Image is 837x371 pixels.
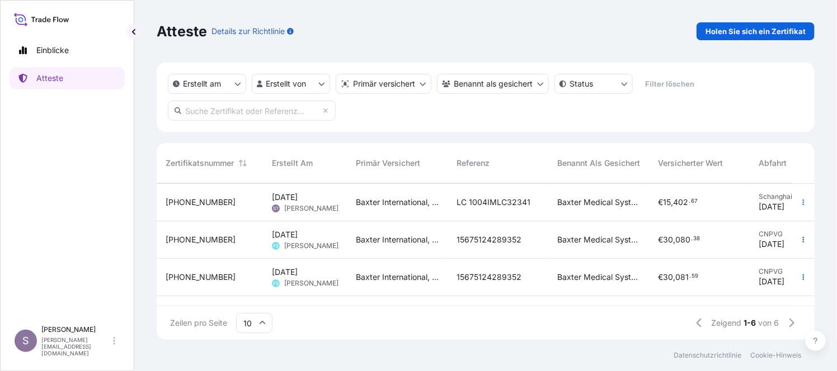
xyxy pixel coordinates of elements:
[638,75,701,93] button: Filter löschen
[266,78,307,89] p: Erstellt von
[41,325,111,334] p: [PERSON_NAME]
[658,273,663,281] span: €
[22,335,29,346] span: S
[273,240,279,251] span: FS
[750,351,801,360] a: Cookie-Hinweis
[759,305,825,313] span: FRLEH
[658,158,723,169] span: Versicherter Wert
[570,78,593,89] p: Status
[658,236,663,244] span: €
[272,192,298,203] span: [DATE]
[10,67,125,89] a: Atteste
[353,78,415,89] p: Primär versichert
[675,273,689,281] span: 081
[10,39,125,61] a: Einblicke
[759,158,787,169] span: Abfahrt
[211,26,285,37] p: Details zur Richtlinie
[457,197,530,208] span: LC 1004IMLC32341
[356,158,420,169] span: Primär versichert
[759,276,784,287] span: [DATE]
[759,230,825,239] span: CNPVG
[663,236,673,244] span: 30
[673,236,675,244] span: ,
[557,272,640,283] span: Baxter Medical Systems GmbH+Co. KG
[36,73,63,84] p: Atteste
[689,274,691,278] span: .
[457,234,521,245] span: 15675124289352
[744,317,756,329] span: 1-6
[759,267,825,276] span: CNPVG
[759,317,779,329] span: von 6
[689,199,690,203] span: .
[166,158,234,169] span: Zertifikatsnummer
[554,74,633,94] button: certificateStatus Filteroptionen
[236,156,250,170] button: Sortieren
[693,237,700,241] span: 38
[557,234,640,245] span: Baxter Medical Systems GmbH+Co. KG
[284,204,338,213] span: [PERSON_NAME]
[557,197,640,208] span: Baxter Medical Systems GmbH+Co. KG
[183,78,221,89] p: Erstellt am
[673,273,675,281] span: ,
[356,272,439,283] span: Baxter International, Inc.
[457,158,490,169] span: Referenz
[157,22,207,40] p: Atteste
[170,317,227,329] span: Zeilen pro Seite
[691,199,698,203] span: 67
[674,351,741,360] a: Datenschutzrichtlinie
[166,272,236,283] span: [PHONE_NUMBER]
[712,317,742,329] span: Zeigend
[673,198,688,206] span: 402
[759,239,784,250] span: [DATE]
[168,101,336,121] input: Suche Zertifikat oder Referenz...
[437,74,549,94] button: cargoOwner Filteroptionen
[272,229,298,240] span: [DATE]
[356,234,439,245] span: Baxter International, Inc.
[272,267,298,278] span: [DATE]
[663,198,671,206] span: 15
[284,241,338,250] span: [PERSON_NAME]
[336,74,431,94] button: Verteiler Filteroptionen
[557,158,640,169] span: Benannt als gesichert
[663,273,673,281] span: 30
[675,236,690,244] span: 080
[41,336,111,356] p: [PERSON_NAME][EMAIL_ADDRESS][DOMAIN_NAME]
[272,304,298,315] span: [DATE]
[691,237,693,241] span: .
[692,274,698,278] span: 59
[284,279,338,288] span: [PERSON_NAME]
[273,278,279,289] span: FS
[454,78,533,89] p: Benannt als gesichert
[457,272,521,283] span: 15675124289352
[759,192,825,201] span: Schanghai
[356,197,439,208] span: Baxter International, Inc.
[697,22,815,40] a: Holen Sie sich ein Zertifikat
[658,198,663,206] span: €
[166,197,236,208] span: [PHONE_NUMBER]
[36,45,69,56] p: Einblicke
[706,26,806,37] p: Holen Sie sich ein Zertifikat
[166,234,236,245] span: [PHONE_NUMBER]
[759,201,784,212] span: [DATE]
[168,74,246,94] button: createdOn-Filteroptionen
[671,198,673,206] span: ,
[273,203,279,214] span: ST
[645,78,694,89] p: Filter löschen
[272,158,313,169] span: Erstellt am
[252,74,330,94] button: createdBy-Filteroptionen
